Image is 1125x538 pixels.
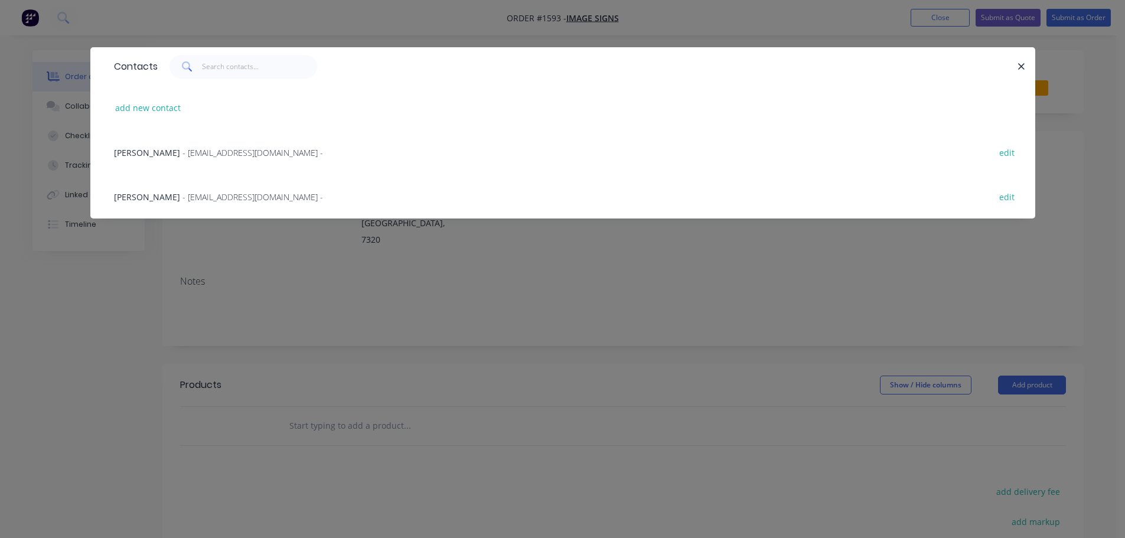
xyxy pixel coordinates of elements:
[202,55,317,79] input: Search contacts...
[182,147,323,158] span: - [EMAIL_ADDRESS][DOMAIN_NAME] -
[993,188,1021,204] button: edit
[114,191,180,203] span: [PERSON_NAME]
[109,100,187,116] button: add new contact
[108,48,158,86] div: Contacts
[182,191,323,203] span: - [EMAIL_ADDRESS][DOMAIN_NAME] -
[114,147,180,158] span: [PERSON_NAME]
[993,144,1021,160] button: edit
